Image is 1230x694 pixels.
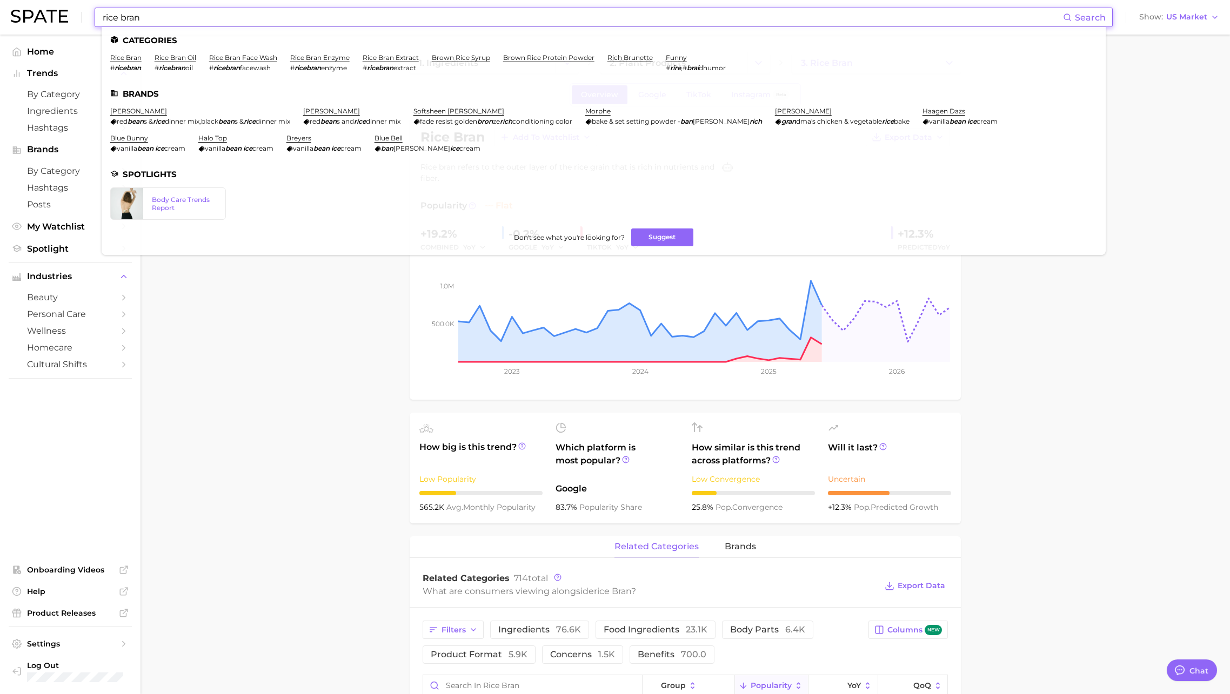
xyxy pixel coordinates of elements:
[607,53,653,62] a: rich brunette
[699,64,726,72] span: dhumor
[209,53,277,62] a: rice bran face wash
[9,306,132,322] a: personal care
[11,10,68,23] img: SPATE
[459,144,480,152] span: cream
[295,64,321,72] em: ricebran
[929,117,950,125] span: vanilla
[9,196,132,213] a: Posts
[27,89,113,99] span: by Category
[512,117,572,125] span: conditioning color
[115,64,141,72] em: ricebran
[381,144,393,152] em: ban
[9,562,132,578] a: Onboarding Videos
[205,144,225,152] span: vanilla
[102,8,1063,26] input: Search here for a brand, industry, or ingredient
[423,573,510,583] span: Related Categories
[117,117,128,125] span: red
[310,117,320,125] span: red
[725,542,756,551] span: brands
[604,625,707,634] span: food ingredients
[27,565,113,575] span: Onboarding Videos
[419,473,543,486] div: Low Popularity
[393,64,416,72] span: extract
[27,661,130,670] span: Log Out
[579,502,642,512] span: popularity share
[419,441,543,467] span: How big is this trend?
[110,53,142,62] a: rice bran
[27,69,113,78] span: Trends
[828,441,951,467] span: Will it last?
[313,144,330,152] em: bean
[796,117,882,125] span: dma's chicken & vegetable
[730,625,805,634] span: body parts
[692,473,815,486] div: Low Convergence
[509,649,527,659] span: 5.9k
[303,107,360,115] a: [PERSON_NAME]
[631,228,693,246] button: Suggest
[9,356,132,373] a: cultural shifts
[9,268,132,285] button: Industries
[27,272,113,281] span: Industries
[9,605,132,621] a: Product Releases
[847,681,861,690] span: YoY
[967,117,977,125] em: ice
[477,117,493,125] em: bron
[375,134,403,142] a: blue bell
[556,441,679,477] span: Which platform is most popular?
[450,144,459,152] em: ice
[913,681,931,690] span: QoQ
[781,117,796,125] em: gran
[27,183,113,193] span: Hashtags
[431,650,527,659] span: product format
[252,144,273,152] span: cream
[775,107,832,115] a: [PERSON_NAME]
[9,65,132,82] button: Trends
[9,163,132,179] a: by Category
[666,53,687,62] a: funny
[413,107,504,115] a: softsheen [PERSON_NAME]
[661,681,686,690] span: group
[1166,14,1207,20] span: US Market
[9,322,132,339] a: wellness
[243,144,252,152] em: ice
[209,64,213,72] span: #
[500,117,512,125] em: rich
[152,196,217,212] div: Body Care Trends Report
[9,240,132,257] a: Spotlight
[693,117,750,125] span: [PERSON_NAME]
[9,583,132,599] a: Help
[27,244,113,254] span: Spotlight
[692,491,815,495] div: 2 / 10
[514,573,528,583] span: 714
[666,64,726,72] div: ,
[446,502,463,512] abbr: average
[9,179,132,196] a: Hashtags
[950,117,966,125] em: bean
[614,542,699,551] span: related categories
[153,117,165,125] em: rice
[493,117,500,125] span: ze
[882,117,894,125] em: rice
[828,491,951,495] div: 5 / 10
[556,624,581,635] span: 76.6k
[894,117,910,125] span: bake
[155,64,159,72] span: #
[9,657,132,685] a: Log out. Currently logged in with e-mail kateri.lucas@axbeauty.com.
[137,144,153,152] em: bean
[164,144,185,152] span: cream
[666,64,670,72] span: #
[27,123,113,133] span: Hashtags
[27,221,113,232] span: My Watchlist
[761,367,777,375] tspan: 2025
[27,145,113,154] span: Brands
[828,473,951,486] div: Uncertain
[514,233,625,241] span: Don't see what you're looking for?
[366,117,400,125] span: dinner mix
[632,367,649,375] tspan: 2024
[854,502,871,512] abbr: popularity index
[9,119,132,136] a: Hashtags
[898,581,945,590] span: Export Data
[828,502,854,512] span: +12.3%
[423,584,877,598] div: What are consumers viewing alongside ?
[290,53,350,62] a: rice bran enzyme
